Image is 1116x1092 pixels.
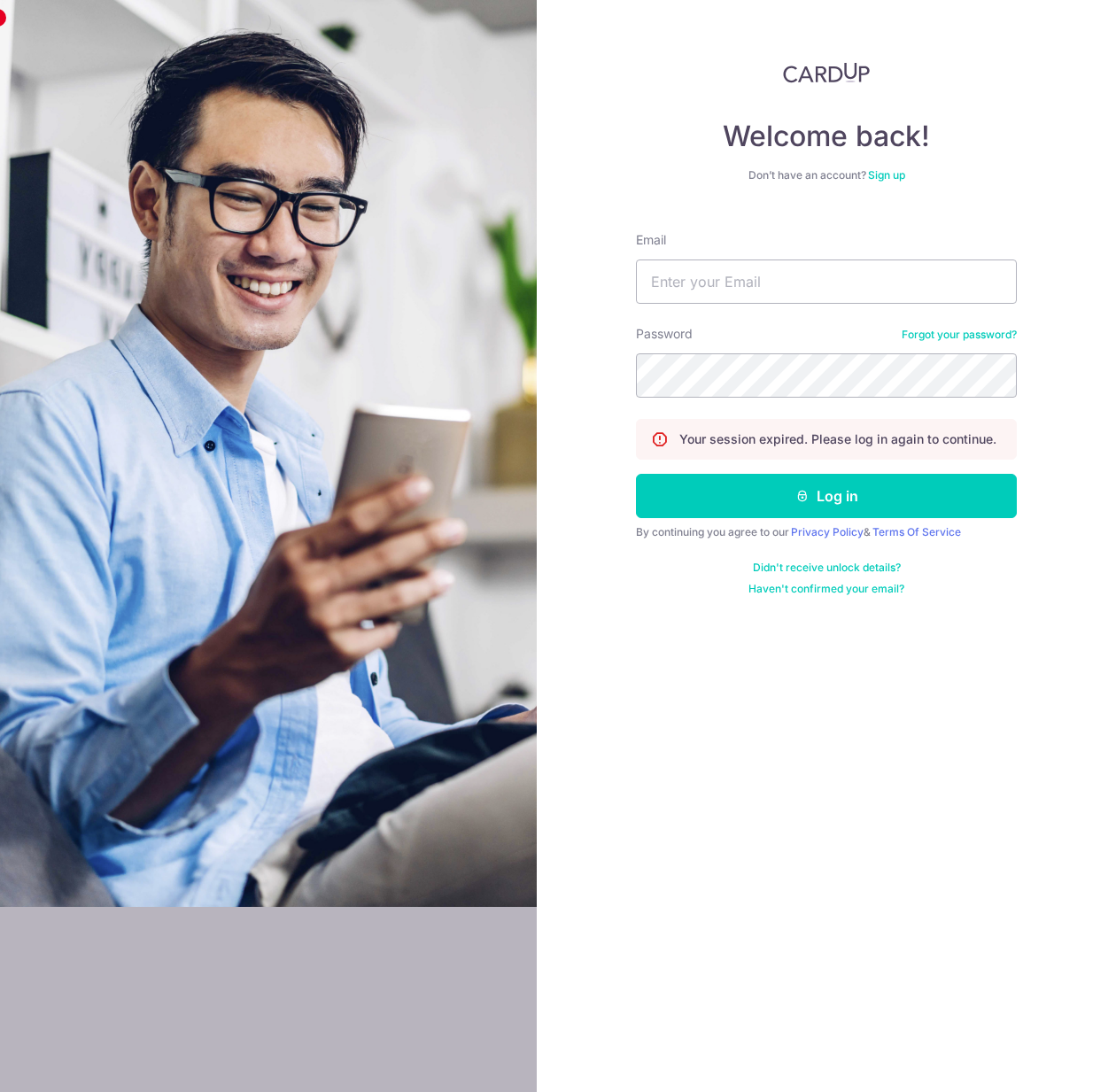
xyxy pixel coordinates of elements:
a: Terms Of Service [872,525,961,538]
button: Log in [636,474,1017,518]
a: Privacy Policy [791,525,864,538]
a: Haven't confirmed your email? [748,582,904,596]
div: By continuing you agree to our & [636,525,1017,539]
label: Email [636,231,666,249]
label: Password [636,325,693,343]
input: Enter your Email [636,259,1017,304]
p: Your session expired. Please log in again to continue. [679,430,996,448]
a: Forgot your password? [902,328,1017,342]
img: CardUp Logo [783,62,870,83]
div: Don’t have an account? [636,168,1017,182]
a: Didn't receive unlock details? [753,561,901,575]
a: Sign up [868,168,905,182]
h4: Welcome back! [636,119,1017,154]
